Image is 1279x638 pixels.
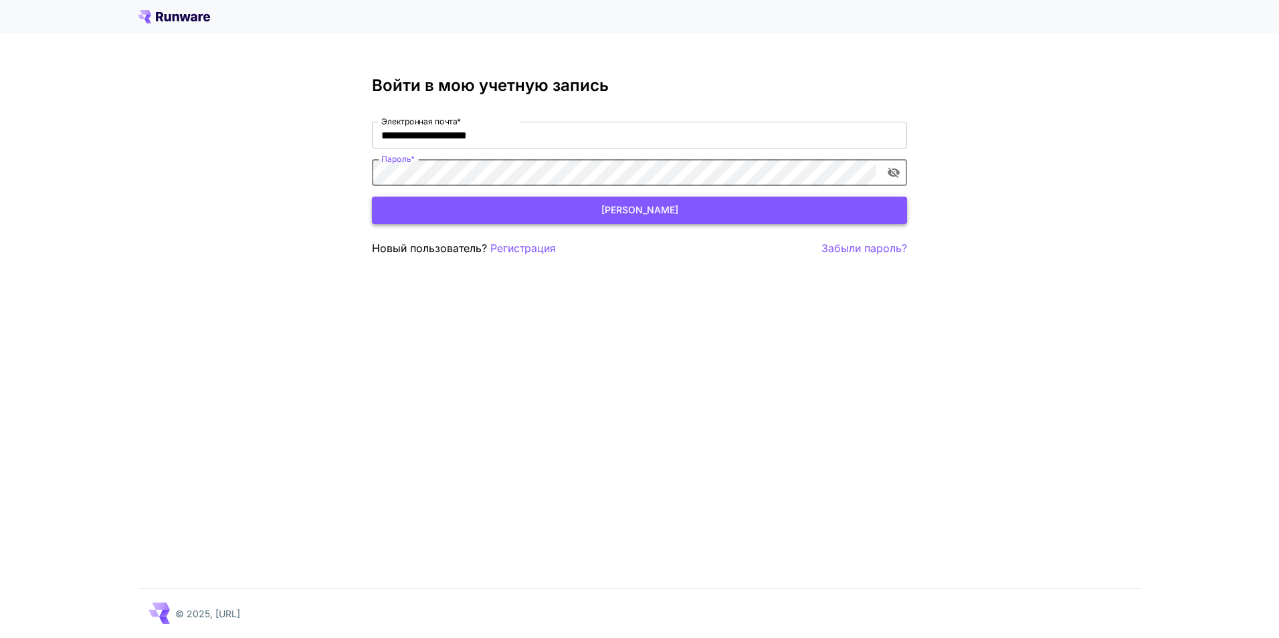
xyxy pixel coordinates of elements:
[490,240,556,257] button: Регистрация
[372,241,487,255] font: Новый пользователь?
[372,197,907,224] button: [PERSON_NAME]
[381,116,461,127] label: Электронная почта
[175,607,240,621] p: © 2025, [URL]
[381,153,415,165] label: Пароль
[882,161,906,185] button: Переключение видимости пароля
[372,76,907,95] h3: Войти в мою учетную запись
[821,240,907,257] button: Забыли пароль?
